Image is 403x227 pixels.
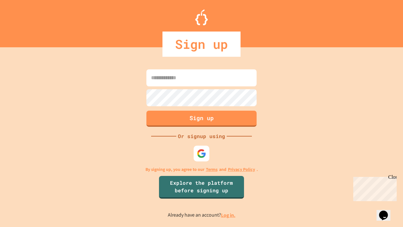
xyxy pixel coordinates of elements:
[221,212,236,218] a: Log in.
[351,174,397,201] iframe: chat widget
[176,132,227,140] div: Or signup using
[197,149,206,158] img: google-icon.svg
[3,3,43,40] div: Chat with us now!Close
[159,176,244,199] a: Explore the platform before signing up
[206,166,218,173] a: Terms
[195,9,208,25] img: Logo.svg
[168,211,236,219] p: Already have an account?
[146,111,257,127] button: Sign up
[228,166,255,173] a: Privacy Policy
[377,202,397,221] iframe: chat widget
[145,166,258,173] p: By signing up, you agree to our and .
[162,32,241,57] div: Sign up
